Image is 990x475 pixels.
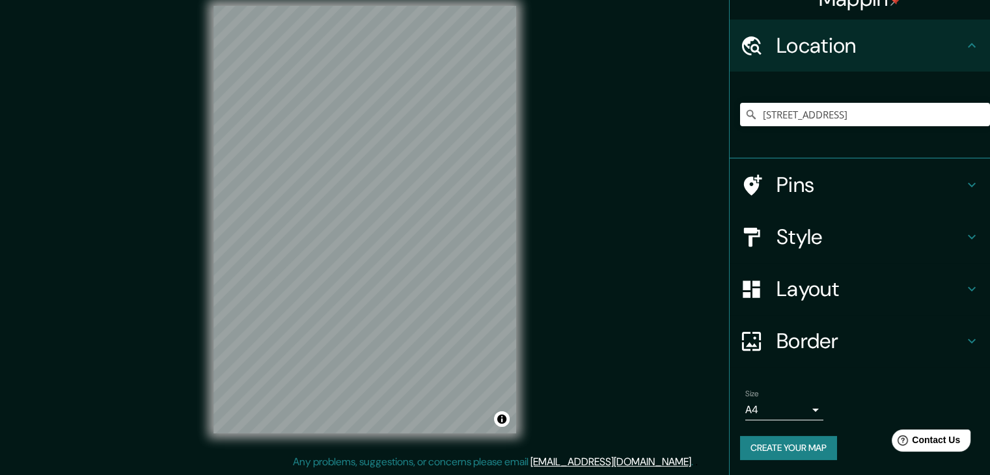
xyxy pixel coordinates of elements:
a: [EMAIL_ADDRESS][DOMAIN_NAME] [530,455,691,468]
h4: Location [777,33,964,59]
div: . [693,454,695,470]
div: Pins [730,159,990,211]
div: Layout [730,263,990,315]
h4: Layout [777,276,964,302]
div: Location [730,20,990,72]
div: Border [730,315,990,367]
div: A4 [745,400,823,420]
h4: Pins [777,172,964,198]
h4: Style [777,224,964,250]
label: Size [745,388,759,400]
div: . [695,454,698,470]
canvas: Map [213,6,516,433]
iframe: Help widget launcher [874,424,976,461]
p: Any problems, suggestions, or concerns please email . [293,454,693,470]
input: Pick your city or area [740,103,990,126]
button: Create your map [740,436,837,460]
div: Style [730,211,990,263]
h4: Border [777,328,964,354]
button: Toggle attribution [494,411,510,427]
